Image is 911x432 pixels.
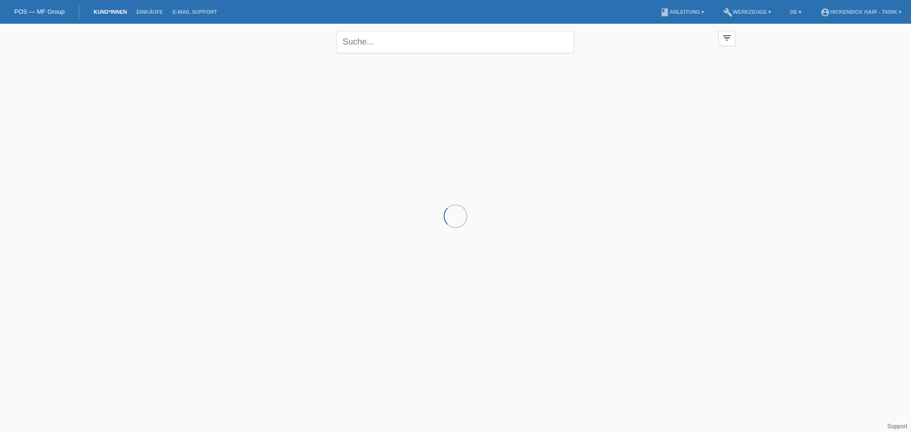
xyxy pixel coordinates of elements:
i: account_circle [820,8,830,17]
a: Kund*innen [89,9,131,15]
a: account_circleHickenbick Hair - Tarik ▾ [816,9,906,15]
input: Suche... [337,31,574,53]
i: book [660,8,669,17]
a: Einkäufe [131,9,167,15]
a: POS — MF Group [14,8,65,15]
a: Support [887,423,907,430]
a: E-Mail Support [168,9,222,15]
a: DE ▾ [785,9,806,15]
i: filter_list [722,33,732,43]
a: bookAnleitung ▾ [655,9,709,15]
i: build [723,8,733,17]
a: buildWerkzeuge ▾ [718,9,776,15]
